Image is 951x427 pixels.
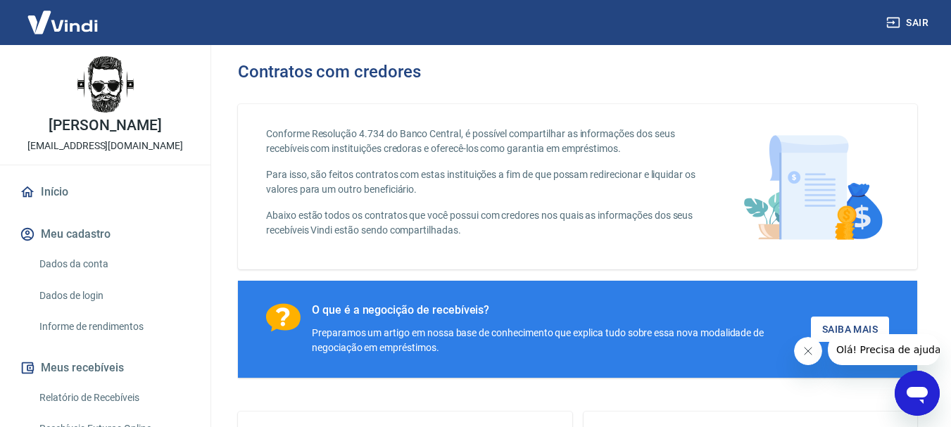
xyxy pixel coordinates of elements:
[736,127,889,247] img: main-image.9f1869c469d712ad33ce.png
[312,326,811,355] div: Preparamos um artigo em nossa base de conhecimento que explica tudo sobre essa nova modalidade de...
[811,317,889,343] a: Saiba Mais
[266,167,703,197] p: Para isso, são feitos contratos com estas instituições a fim de que possam redirecionar e liquida...
[49,118,161,133] p: [PERSON_NAME]
[34,383,194,412] a: Relatório de Recebíveis
[895,371,940,416] iframe: Botão para abrir a janela de mensagens
[34,281,194,310] a: Dados de login
[27,139,183,153] p: [EMAIL_ADDRESS][DOMAIN_NAME]
[17,219,194,250] button: Meu cadastro
[266,303,301,332] img: Ícone com um ponto de interrogação.
[828,334,940,365] iframe: Mensagem da empresa
[794,337,822,365] iframe: Fechar mensagem
[883,10,934,36] button: Sair
[34,312,194,341] a: Informe de rendimentos
[17,177,194,208] a: Início
[17,352,194,383] button: Meus recebíveis
[34,250,194,279] a: Dados da conta
[8,10,118,21] span: Olá! Precisa de ajuda?
[17,1,108,44] img: Vindi
[77,56,134,113] img: c1351064-4194-4a42-924c-c9ee4a954c87.png
[266,208,703,238] p: Abaixo estão todos os contratos que você possui com credores nos quais as informações dos seus re...
[312,303,811,317] div: O que é a negocição de recebíveis?
[238,62,421,82] h3: Contratos com credores
[266,127,703,156] p: Conforme Resolução 4.734 do Banco Central, é possível compartilhar as informações dos seus recebí...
